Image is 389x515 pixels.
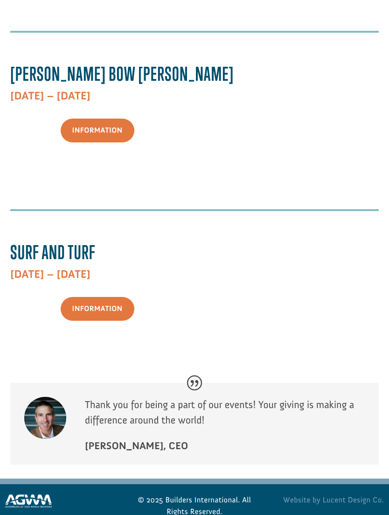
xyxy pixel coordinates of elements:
[17,37,23,44] img: US.png
[10,89,90,103] strong: [DATE] – [DATE]
[61,119,134,142] a: Information
[17,29,128,35] div: to
[61,297,134,321] a: Information
[132,19,174,35] button: Donate
[85,397,365,438] p: Thank you for being a part of our events! Your giving is making a difference around the world!
[10,268,90,281] strong: [DATE] – [DATE]
[90,20,97,27] img: emoji heart
[17,9,128,28] div: [DEMOGRAPHIC_DATA]-Grand Blanc donated $100
[262,494,384,506] a: Website by Lucent Design Co.
[85,439,188,452] strong: [PERSON_NAME], CEO
[10,241,379,268] h3: Surf and Turf
[25,37,112,44] span: Grand Blanc , [GEOGRAPHIC_DATA]
[22,28,75,35] strong: Children's Initiatives
[5,494,52,508] img: Assemblies of God World Missions
[10,63,234,85] span: [PERSON_NAME] Bow [PERSON_NAME]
